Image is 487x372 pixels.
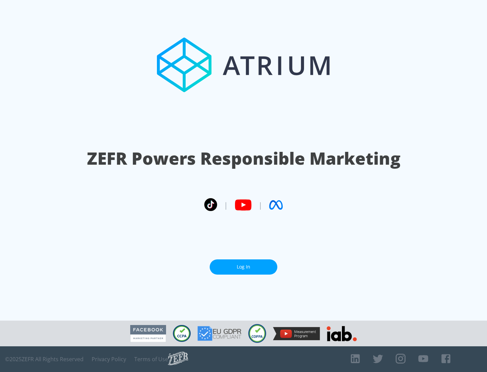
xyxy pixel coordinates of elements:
img: CCPA Compliant [173,325,191,342]
h1: ZEFR Powers Responsible Marketing [87,147,400,170]
span: | [224,200,228,210]
img: GDPR Compliant [198,326,241,341]
span: © 2025 ZEFR All Rights Reserved [5,356,84,363]
img: COPPA Compliant [248,324,266,343]
a: Privacy Policy [92,356,126,363]
span: | [258,200,262,210]
a: Terms of Use [134,356,168,363]
img: IAB [327,326,357,341]
a: Log In [210,259,277,275]
img: YouTube Measurement Program [273,327,320,340]
img: Facebook Marketing Partner [130,325,166,342]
